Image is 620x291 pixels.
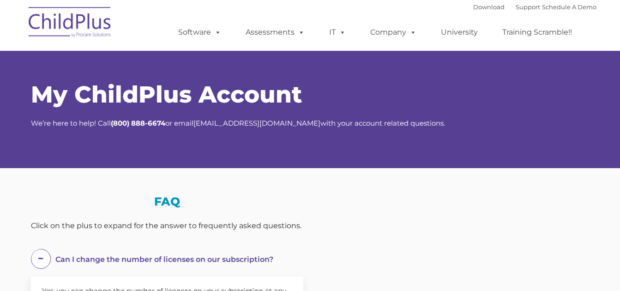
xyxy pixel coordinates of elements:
font: | [473,3,596,11]
strong: 800) 888-6674 [113,119,165,127]
a: Schedule A Demo [542,3,596,11]
a: Software [169,23,230,42]
a: IT [320,23,355,42]
span: We’re here to help! Call or email with your account related questions. [31,119,445,127]
a: University [432,23,487,42]
a: Support [516,3,540,11]
a: Download [473,3,505,11]
span: My ChildPlus Account [31,80,302,109]
strong: ( [111,119,113,127]
div: Click on the plus to expand for the answer to frequently asked questions. [31,219,303,233]
a: Training Scramble!! [493,23,581,42]
span: Can I change the number of licenses on our subscription? [55,255,273,264]
a: Company [361,23,426,42]
a: Assessments [236,23,314,42]
h3: FAQ [31,196,303,207]
img: ChildPlus by Procare Solutions [24,0,116,47]
a: [EMAIL_ADDRESS][DOMAIN_NAME] [193,119,320,127]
